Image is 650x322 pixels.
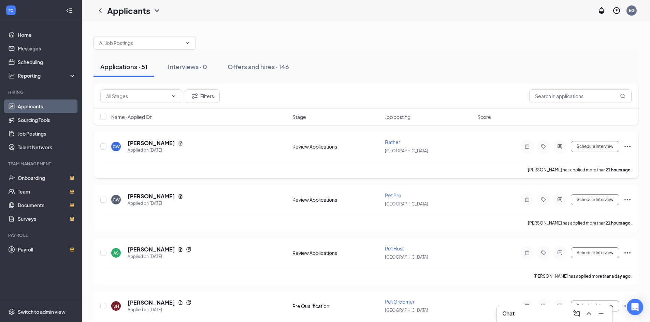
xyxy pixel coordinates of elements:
p: [PERSON_NAME] has applied more than . [528,220,632,226]
svg: Settings [8,308,15,315]
button: ComposeMessage [571,308,582,319]
span: [GEOGRAPHIC_DATA] [385,308,428,313]
div: Applied on [DATE] [128,200,183,207]
svg: Analysis [8,72,15,79]
div: CW [113,144,120,150]
svg: Ellipses [623,196,632,204]
div: Open Intercom Messenger [627,299,643,315]
b: 21 hours ago [606,167,631,172]
button: ChevronUp [583,308,594,319]
svg: MagnifyingGlass [620,93,625,99]
svg: WorkstreamLogo [8,7,14,14]
div: Review Applications [292,249,381,256]
svg: Document [178,194,183,199]
div: Interviews · 0 [168,62,207,71]
svg: ChevronDown [185,40,190,46]
input: Search in applications [529,89,632,103]
h3: Chat [502,310,515,317]
svg: Document [178,140,183,146]
svg: ChevronLeft [96,6,104,15]
svg: Document [178,300,183,305]
a: OnboardingCrown [18,171,76,185]
a: TeamCrown [18,185,76,198]
svg: ComposeMessage [573,309,581,318]
div: Review Applications [292,143,381,150]
div: Review Applications [292,196,381,203]
span: [GEOGRAPHIC_DATA] [385,255,428,260]
div: Applied on [DATE] [128,253,191,260]
svg: Note [523,144,531,149]
a: SurveysCrown [18,212,76,226]
span: Bather [385,139,400,145]
div: Payroll [8,232,75,238]
svg: ActiveChat [556,250,564,256]
a: PayrollCrown [18,243,76,256]
a: Sourcing Tools [18,113,76,127]
svg: ChevronUp [585,309,593,318]
div: Reporting [18,72,76,79]
b: a day ago [611,274,631,279]
button: Minimize [596,308,607,319]
span: Stage [292,113,306,120]
button: Schedule Interview [571,301,619,311]
h5: [PERSON_NAME] [128,246,175,253]
span: Name · Applied On [111,113,153,120]
a: Home [18,28,76,42]
input: All Job Postings [99,39,182,47]
a: Job Postings [18,127,76,140]
svg: Reapply [186,247,191,252]
div: Offers and hires · 146 [228,62,289,71]
svg: ChevronDown [153,6,161,15]
h5: [PERSON_NAME] [128,139,175,147]
div: Applied on [DATE] [128,306,191,313]
svg: Ellipses [623,249,632,257]
a: Talent Network [18,140,76,154]
svg: Minimize [597,309,605,318]
h1: Applicants [107,5,150,16]
div: AS [113,250,119,256]
span: [GEOGRAPHIC_DATA] [385,148,428,153]
a: DocumentsCrown [18,198,76,212]
div: Team Management [8,161,75,167]
button: Schedule Interview [571,247,619,258]
a: Scheduling [18,55,76,69]
input: All Stages [106,92,168,100]
div: SH [113,303,119,309]
svg: Note [523,250,531,256]
a: Applicants [18,99,76,113]
svg: Tag [539,197,548,202]
p: [PERSON_NAME] has applied more than . [534,273,632,279]
svg: QuestionInfo [612,6,621,15]
div: Pre Qualification [292,303,381,309]
h5: [PERSON_NAME] [128,193,175,200]
div: Hiring [8,89,75,95]
span: [GEOGRAPHIC_DATA] [385,201,428,206]
svg: Document [178,247,183,252]
svg: Ellipses [623,142,632,151]
a: Messages [18,42,76,55]
button: Schedule Interview [571,194,619,205]
svg: Note [523,303,531,309]
div: Switch to admin view [18,308,66,315]
div: Applications · 51 [100,62,147,71]
span: Pet Groomer [385,298,415,305]
h5: [PERSON_NAME] [128,299,175,306]
svg: Tag [539,144,548,149]
span: Score [477,113,491,120]
span: Job posting [385,113,410,120]
span: Pet Host [385,245,404,251]
svg: Ellipses [623,302,632,310]
svg: ActiveChat [556,144,564,149]
b: 21 hours ago [606,220,631,226]
svg: Notifications [597,6,606,15]
p: [PERSON_NAME] has applied more than . [528,167,632,173]
svg: ChevronDown [171,93,176,99]
svg: Tag [539,250,548,256]
div: EG [629,7,635,13]
svg: Note [523,197,531,202]
span: Pet Pro [385,192,401,198]
svg: Reapply [186,300,191,305]
svg: Collapse [66,7,73,14]
button: Schedule Interview [571,141,619,152]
